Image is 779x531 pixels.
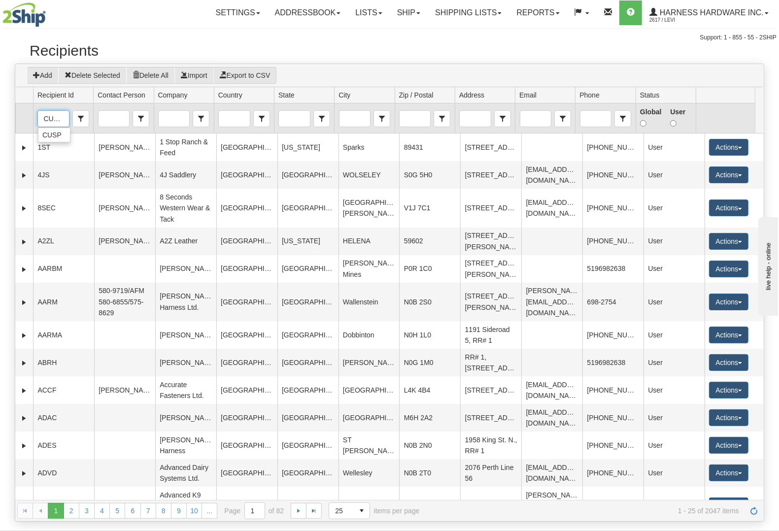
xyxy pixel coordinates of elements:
span: select [555,111,571,127]
a: Expand [19,237,29,247]
input: City [339,111,370,127]
td: 1ST [33,133,94,161]
label: Global [640,106,667,129]
button: Actions [709,354,748,371]
a: 2 [64,503,79,519]
span: Email [554,110,571,127]
a: Expand [19,170,29,180]
button: Actions [709,409,748,426]
td: 5196982638 [582,349,644,376]
td: [GEOGRAPHIC_DATA] [216,376,277,404]
span: 1 - 25 of 2047 items [433,507,739,515]
td: User [644,376,705,404]
a: Expand [19,203,29,213]
td: Advanced Dairy Systems Ltd. [155,459,216,487]
button: Actions [709,498,748,514]
td: ADVD [33,459,94,487]
input: Global [640,120,646,127]
td: [GEOGRAPHIC_DATA] [216,161,277,189]
button: Actions [709,294,748,310]
a: 4 [94,503,110,519]
td: 1 Stop Ranch & Feed [155,133,216,161]
td: [GEOGRAPHIC_DATA] [339,404,400,431]
td: ACCF [33,376,94,404]
button: Delete Selected [58,67,127,84]
td: [PHONE_NUMBER] [582,189,644,227]
td: Wellesley [339,459,400,487]
td: filter cell [274,103,334,133]
td: HELENA [339,228,400,255]
td: [PERSON_NAME] [155,321,216,349]
a: Go to the last page [306,503,322,519]
td: [EMAIL_ADDRESS][DOMAIN_NAME] [521,161,582,189]
button: Add [27,67,59,84]
td: [GEOGRAPHIC_DATA] [277,161,339,189]
td: [PHONE_NUMBER] [582,228,644,255]
span: 25 [335,506,348,516]
span: Address [459,90,484,100]
td: [GEOGRAPHIC_DATA] [216,321,277,349]
span: items per page [329,502,419,519]
a: 5 [109,503,125,519]
span: Phone [614,110,631,127]
td: [PHONE_NUMBER] [582,161,644,189]
td: User [644,161,705,189]
span: Recipient Id [37,90,74,100]
td: N0H 1L0 [399,321,460,349]
span: Contact Person [98,90,145,100]
td: filter cell [334,103,394,133]
button: Actions [709,465,748,481]
td: [US_STATE] [277,228,339,255]
label: User [670,106,691,129]
a: Go to the next page [291,503,306,519]
td: Whitehorse [339,487,400,525]
td: 4J Saddlery [155,161,216,189]
td: 1191 Sideroad 5, RR# 1 [460,321,521,349]
td: [GEOGRAPHIC_DATA] [277,349,339,376]
a: Ship [390,0,428,25]
a: Expand [19,358,29,368]
a: Addressbook [268,0,348,25]
a: Expand [19,468,29,478]
span: select [254,111,270,127]
td: [STREET_ADDRESS], [460,487,521,525]
td: 698-2754 [582,283,644,321]
span: select [193,111,209,127]
td: [PERSON_NAME] [155,255,216,283]
h2: Recipients [30,42,749,59]
ul: Recipient Id [38,128,70,142]
td: S0G 5H0 [399,161,460,189]
td: ADAC [33,404,94,431]
td: [PHONE_NUMBER] [582,431,644,459]
input: Company [159,111,189,127]
span: Recipient Id [72,110,89,127]
span: Contact Person [133,110,149,127]
td: filter cell [214,103,274,133]
span: Zip / Postal [434,110,450,127]
a: Expand [19,331,29,340]
input: Phone [580,111,611,127]
a: Expand [19,386,29,396]
input: Recipient Id [38,111,68,127]
td: filter cell [455,103,515,133]
td: AARM [33,283,94,321]
td: [STREET_ADDRESS] [460,161,521,189]
td: filter cell [395,103,455,133]
a: Expand [19,441,29,451]
td: [PERSON_NAME] [94,376,155,404]
a: Refresh [746,503,762,519]
a: 9 [171,503,187,519]
span: Zip / Postal [399,90,434,100]
span: select [73,111,89,127]
span: CUSP [42,130,62,140]
a: ... [202,503,217,519]
span: Harness Hardware Inc. [657,8,764,17]
td: [EMAIL_ADDRESS][DOMAIN_NAME] [521,189,582,227]
span: City [339,90,350,100]
span: Page 1 [48,503,64,519]
td: filter cell [575,103,635,133]
td: filter cell [93,103,153,133]
td: ST [PERSON_NAME] [339,431,400,459]
td: 1958 King St. N., RR# 1 [460,431,521,459]
td: 89431 [399,133,460,161]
